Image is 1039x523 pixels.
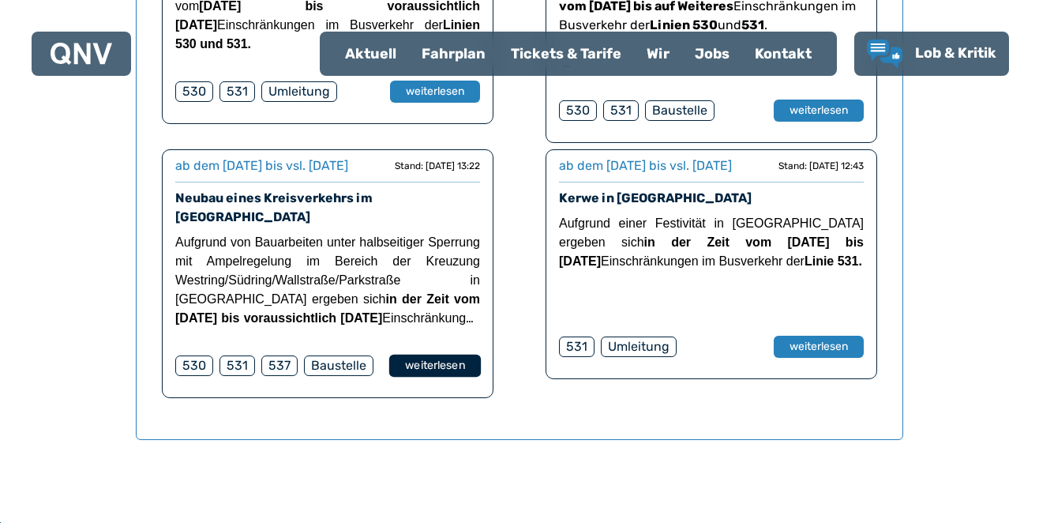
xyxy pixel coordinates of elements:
[390,355,480,377] a: weiterlesen
[603,100,639,121] div: 531
[51,38,112,70] a: QNV Logo
[741,17,764,32] strong: 531
[175,190,373,224] a: Neubau eines Kreisverkehrs im [GEOGRAPHIC_DATA]
[742,33,824,74] a: Kontakt
[682,33,742,74] a: Jobs
[559,156,732,175] div: ab dem [DATE] bis vsl. [DATE]
[778,160,864,172] div: Stand: [DATE] 12:43
[175,292,480,325] strong: in der Zeit vom [DATE] bis voraussichtlich [DATE]
[915,44,996,62] span: Lob & Kritik
[559,216,864,268] span: Aufgrund einer Festivität in [GEOGRAPHIC_DATA] ergeben sich Einschränkungen im Busverkehr der
[261,356,298,376] div: 537
[175,18,480,51] strong: Linien 530 und 531.
[390,81,480,103] button: weiterlesen
[601,337,677,357] div: Umleitung
[774,100,864,122] button: weiterlesen
[175,156,348,175] div: ab dem [DATE] bis vsl. [DATE]
[389,355,481,378] button: weiterlesen
[559,337,595,357] div: 531
[645,100,715,121] div: Baustelle
[304,356,373,376] div: Baustelle
[559,235,864,268] strong: [DATE] bis [DATE]
[650,17,718,32] strong: Linien 530
[559,190,752,205] a: Kerwe in [GEOGRAPHIC_DATA]
[175,235,480,344] span: Aufgrund von Bauarbeiten unter halbseitiger Sperrung mit Ampelregelung im Bereich der Kreuzung We...
[219,356,255,376] div: 531
[867,40,996,68] a: Lob & Kritik
[409,33,498,74] a: Fahrplan
[261,81,337,102] div: Umleitung
[175,356,213,376] div: 530
[559,100,597,121] div: 530
[498,33,634,74] a: Tickets & Tarife
[395,160,480,172] div: Stand: [DATE] 13:22
[51,43,112,65] img: QNV Logo
[774,336,864,358] button: weiterlesen
[219,81,255,102] div: 531
[175,81,213,102] div: 530
[634,33,682,74] a: Wir
[805,254,862,268] strong: Linie 531.
[332,33,409,74] a: Aktuell
[644,235,772,249] strong: in der Zeit vom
